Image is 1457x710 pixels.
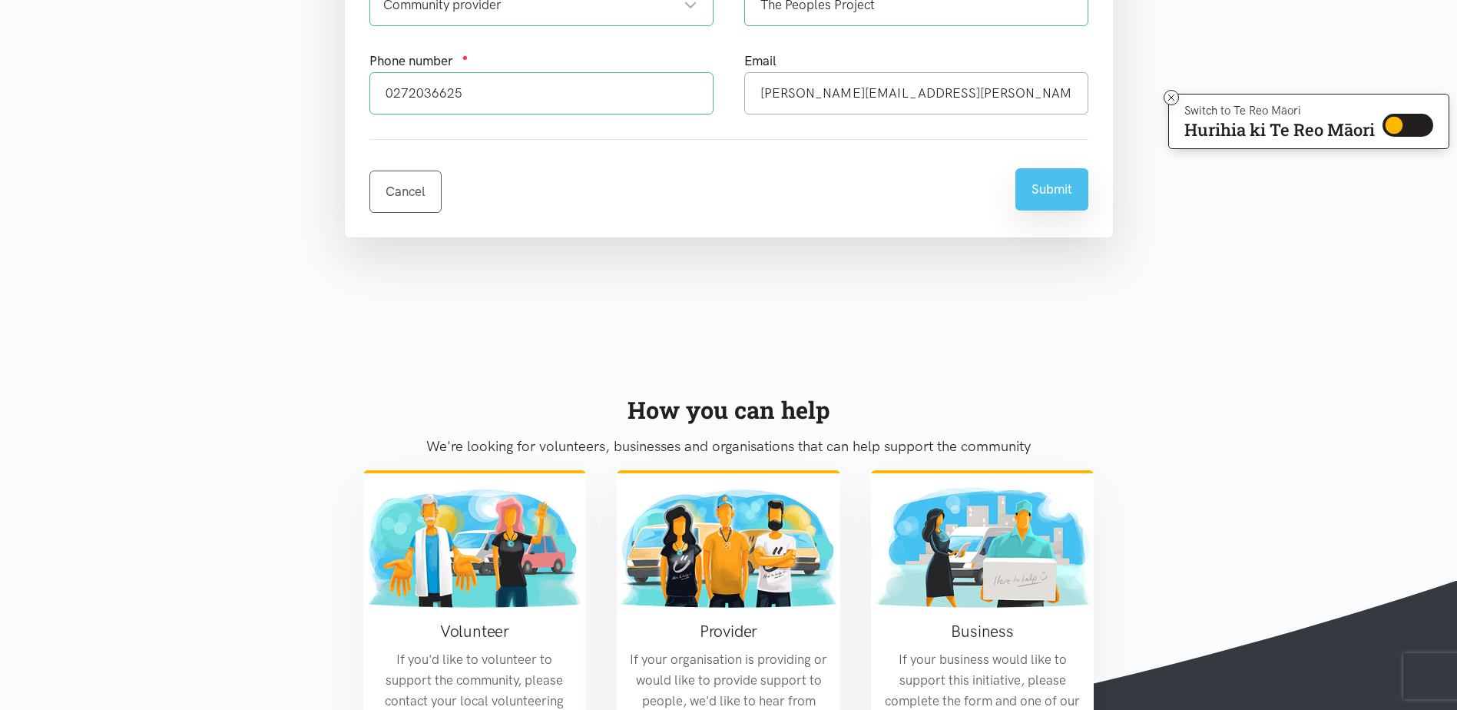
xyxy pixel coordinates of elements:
label: Email [744,51,777,71]
label: Phone number [369,51,453,71]
sup: ● [462,51,469,63]
h3: Provider [629,620,828,642]
a: Cancel [369,171,442,213]
p: Hurihia ki Te Reo Māori [1184,123,1375,137]
p: We're looking for volunteers, businesses and organisations that can help support the community [363,435,1094,458]
button: Submit [1015,168,1088,211]
div: How you can help [363,391,1094,429]
h3: Volunteer [376,620,575,642]
p: Switch to Te Reo Māori [1184,106,1375,115]
h3: Business [883,620,1082,642]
